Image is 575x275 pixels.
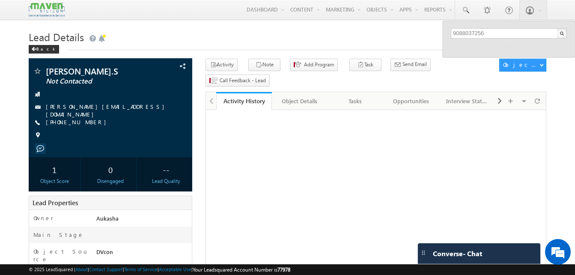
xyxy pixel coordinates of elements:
div: Object Details [279,96,320,106]
button: Activity [206,59,238,71]
button: Send Email [390,59,431,71]
div: -- [143,161,190,177]
span: Call Feedback - Lead [220,77,266,84]
a: Contact Support [89,266,123,272]
span: Lead Properties [33,198,78,207]
span: Send Email [402,60,427,68]
a: Activity History [216,92,272,110]
a: [PERSON_NAME][EMAIL_ADDRESS][DOMAIN_NAME] [46,103,169,118]
a: Interview Status [439,92,495,110]
div: 0 [87,161,134,177]
img: carter-drag [420,249,427,256]
span: [PERSON_NAME].S [46,67,146,75]
span: © 2025 LeadSquared | | | | | [29,266,290,274]
div: 1 [31,161,78,177]
span: Add Program [304,61,334,69]
div: Tasks [335,96,376,106]
img: Custom Logo [29,2,65,17]
div: DVcon [94,248,192,260]
a: About [75,266,88,272]
div: Object Score [31,177,78,185]
label: Owner [33,214,54,222]
div: Activity History [223,97,265,105]
span: Not Contacted [46,77,146,86]
button: Task [349,59,381,71]
span: Your Leadsquared Account Number is [193,266,290,273]
div: Disengaged [87,177,134,185]
div: Object Actions [503,61,539,69]
div: Lead Quality [143,177,190,185]
button: Call Feedback - Lead [206,75,270,87]
a: Terms of Service [124,266,158,272]
span: 77978 [277,266,290,273]
a: Opportunities [384,92,439,110]
span: Converse - Chat [433,250,482,257]
label: Main Stage [33,231,84,239]
a: Object Details [272,92,328,110]
span: [PHONE_NUMBER] [46,118,110,127]
span: Lead Details [29,30,84,44]
a: Acceptable Use [159,266,191,272]
button: Add Program [290,59,338,71]
a: Back [29,45,63,52]
button: Object Actions [499,59,546,72]
div: Back [29,45,59,54]
button: Note [248,59,280,71]
a: Tasks [328,92,384,110]
span: Aukasha [96,215,119,222]
div: Opportunities [390,96,432,106]
div: Interview Status [446,96,487,106]
label: Object Source [33,248,88,263]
